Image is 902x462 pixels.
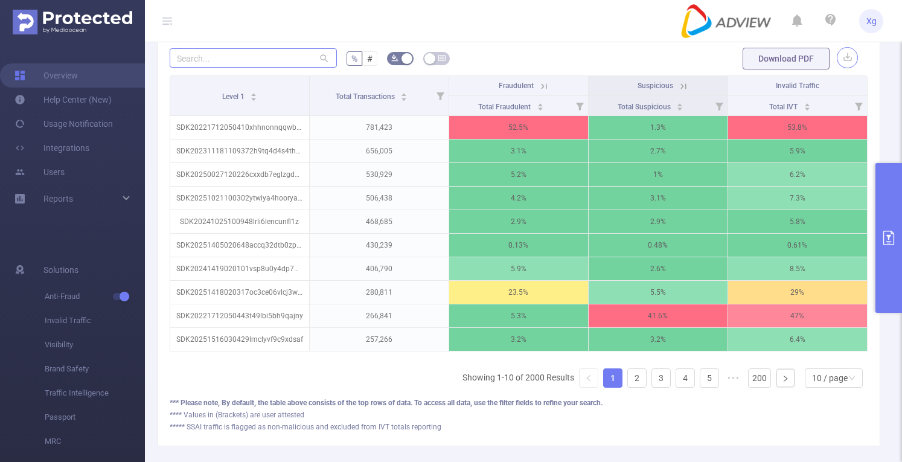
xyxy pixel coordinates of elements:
[14,112,113,136] a: Usage Notification
[449,187,588,210] p: 4.2%
[749,369,770,387] a: 200
[43,187,73,211] a: Reports
[589,116,728,139] p: 1.3%
[478,103,533,111] span: Total Fraudulent
[850,96,867,115] i: Filter menu
[310,116,449,139] p: 781,423
[170,422,868,432] div: ***** SSAI traffic is flagged as non-malicious and excluded from IVT totals reporting
[627,368,647,388] li: 2
[743,48,830,69] button: Download PDF
[537,101,543,105] i: icon: caret-up
[449,116,588,139] p: 52.5%
[170,234,309,257] p: SDK20251405020648accq32dtb0zpyqw
[14,136,89,160] a: Integrations
[222,92,246,101] span: Level 1
[728,281,867,304] p: 29%
[804,101,810,105] i: icon: caret-up
[310,187,449,210] p: 506,438
[438,54,446,62] i: icon: table
[449,163,588,186] p: 5.2%
[310,328,449,351] p: 257,266
[251,91,257,95] i: icon: caret-up
[13,10,132,34] img: Protected Media
[336,92,397,101] span: Total Transactions
[251,96,257,100] i: icon: caret-down
[589,281,728,304] p: 5.5%
[676,369,694,387] a: 4
[170,48,337,68] input: Search...
[45,333,145,357] span: Visibility
[589,328,728,351] p: 3.2%
[700,368,719,388] li: 5
[728,234,867,257] p: 0.61%
[449,328,588,351] p: 3.2%
[652,369,670,387] a: 3
[449,304,588,327] p: 5.3%
[170,187,309,210] p: SDK20251021100302ytwiya4hooryady
[449,140,588,162] p: 3.1%
[589,187,728,210] p: 3.1%
[618,103,673,111] span: Total Suspicious
[804,106,810,109] i: icon: caret-down
[604,369,622,387] a: 1
[170,281,309,304] p: SDK20251418020317oc3ce06vlcj3wya
[638,82,673,90] span: Suspicious
[170,328,309,351] p: SDK20251516030429lmclyvf9c9xdsaf
[14,160,65,184] a: Users
[250,91,257,98] div: Sort
[728,257,867,280] p: 8.5%
[651,368,671,388] li: 3
[499,82,534,90] span: Fraudulent
[603,368,622,388] li: 1
[676,101,683,109] div: Sort
[537,101,544,109] div: Sort
[310,281,449,304] p: 280,811
[748,368,771,388] li: 200
[310,163,449,186] p: 530,929
[589,304,728,327] p: 41.6%
[14,63,78,88] a: Overview
[170,257,309,280] p: SDK20241419020101vsp8u0y4dp7bqf1
[579,368,598,388] li: Previous Page
[45,381,145,405] span: Traffic Intelligence
[449,210,588,233] p: 2.9%
[170,140,309,162] p: SDK202311181109372h9tq4d4s4thput
[677,101,683,105] i: icon: caret-up
[677,106,683,109] i: icon: caret-down
[700,369,718,387] a: 5
[728,328,867,351] p: 6.4%
[728,304,867,327] p: 47%
[391,54,398,62] i: icon: bg-colors
[351,54,357,63] span: %
[449,234,588,257] p: 0.13%
[432,76,449,115] i: Filter menu
[589,234,728,257] p: 0.48%
[589,140,728,162] p: 2.7%
[310,304,449,327] p: 266,841
[537,106,543,109] i: icon: caret-down
[43,194,73,204] span: Reports
[401,96,408,100] i: icon: caret-down
[812,369,848,387] div: 10 / page
[776,82,819,90] span: Invalid Traffic
[724,368,743,388] li: Next 5 Pages
[310,210,449,233] p: 468,685
[804,101,811,109] div: Sort
[589,163,728,186] p: 1%
[14,88,112,112] a: Help Center (New)
[170,210,309,233] p: SDK20241025100948lrli6lencunfl1z
[400,91,408,98] div: Sort
[367,54,373,63] span: #
[848,374,856,383] i: icon: down
[310,257,449,280] p: 406,790
[628,369,646,387] a: 2
[401,91,408,95] i: icon: caret-up
[769,103,799,111] span: Total IVT
[170,163,309,186] p: SDK20250027120226cxxdb7eglzgd08b
[462,368,574,388] li: Showing 1-10 of 2000 Results
[45,357,145,381] span: Brand Safety
[310,140,449,162] p: 656,005
[776,368,795,388] li: Next Page
[170,397,868,408] div: *** Please note, By default, the table above consists of the top rows of data. To access all data...
[589,210,728,233] p: 2.9%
